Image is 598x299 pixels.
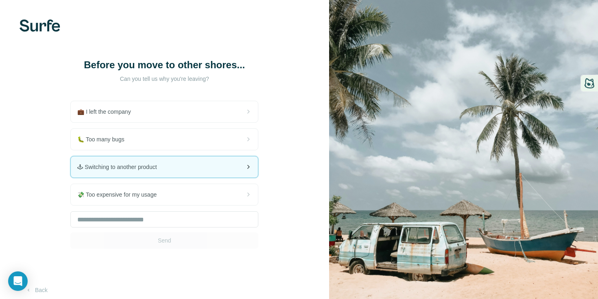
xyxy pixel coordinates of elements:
div: Open Intercom Messenger [8,271,28,291]
span: 💸 Too expensive for my usage [77,191,163,199]
span: 🐛 Too many bugs [77,135,131,143]
p: Can you tell us why you're leaving? [83,75,246,83]
img: Surfe's logo [20,19,60,32]
span: 💼 I left the company [77,108,137,116]
h1: Before you move to other shores... [83,58,246,71]
span: 🕹 Switching to another product [77,163,163,171]
button: Back [20,283,53,297]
